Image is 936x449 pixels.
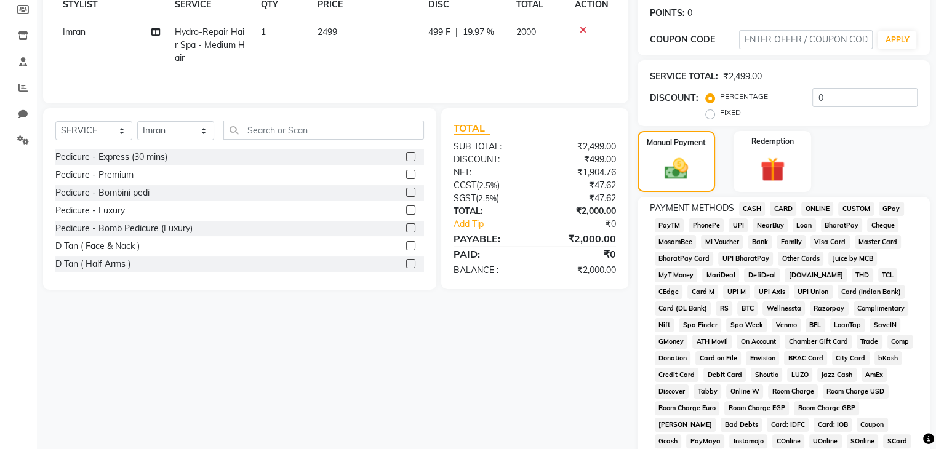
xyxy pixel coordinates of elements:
[794,285,833,299] span: UPI Union
[793,218,816,232] span: Loan
[754,285,789,299] span: UPI Axis
[817,368,857,382] span: Jazz Cash
[726,384,763,399] span: Online W
[701,235,743,249] span: MI Voucher
[784,351,827,365] span: BRAC Card
[444,179,535,192] div: ( )
[883,434,911,448] span: SCard
[687,285,718,299] span: Card M
[55,222,193,235] div: Pedicure - Bomb Pedicure (Luxury)
[821,218,863,232] span: BharatPay
[689,218,724,232] span: PhonePe
[739,202,766,216] span: CASH
[838,202,874,216] span: CUSTOM
[516,26,536,38] span: 2000
[878,31,916,49] button: APPLY
[478,193,497,203] span: 2.5%
[657,156,695,183] img: _cash.svg
[655,368,699,382] span: Credit Card
[785,268,847,282] span: [DOMAIN_NAME]
[550,218,625,231] div: ₹0
[854,301,909,316] span: Complimentary
[748,235,772,249] span: Bank
[751,136,794,147] label: Redemption
[679,318,721,332] span: Spa Finder
[428,26,450,39] span: 499 F
[650,7,685,20] div: POINTS:
[535,247,625,261] div: ₹0
[535,153,625,166] div: ₹499.00
[810,301,849,316] span: Razorpay
[444,231,535,246] div: PAYABLE:
[535,179,625,192] div: ₹47.62
[785,335,852,349] span: Chamber Gift Card
[692,335,732,349] span: ATH Movil
[444,153,535,166] div: DISCOUNT:
[778,252,823,266] span: Other Cards
[55,258,130,271] div: D Tan ( Half Arms )
[655,418,716,432] span: [PERSON_NAME]
[454,193,476,204] span: SGST
[455,26,458,39] span: |
[857,335,882,349] span: Trade
[823,384,889,399] span: Room Charge USD
[777,235,806,249] span: Family
[454,180,476,191] span: CGST
[723,285,750,299] span: UPI M
[762,301,805,316] span: Wellnessta
[768,384,818,399] span: Room Charge
[318,26,337,38] span: 2499
[55,240,140,253] div: D Tan ( Face & Nack )
[726,318,767,332] span: Spa Week
[655,384,689,399] span: Discover
[694,384,721,399] span: Tabby
[852,268,873,282] span: THD
[753,218,788,232] span: NearBuy
[855,235,902,249] span: Master Card
[444,247,535,261] div: PAID:
[772,434,804,448] span: COnline
[794,401,859,415] span: Room Charge GBP
[535,140,625,153] div: ₹2,499.00
[810,235,850,249] span: Visa Card
[806,318,825,332] span: BFL
[444,218,550,231] a: Add Tip
[454,122,490,135] span: TOTAL
[535,264,625,277] div: ₹2,000.00
[751,368,782,382] span: Shoutlo
[444,140,535,153] div: SUB TOTAL:
[729,434,767,448] span: Instamojo
[737,335,780,349] span: On Account
[870,318,900,332] span: SaveIN
[535,166,625,179] div: ₹1,904.76
[828,252,877,266] span: Juice by MCB
[650,202,734,215] span: PAYMENT METHODS
[744,268,780,282] span: DefiDeal
[479,180,497,190] span: 2.5%
[655,268,698,282] span: MyT Money
[770,202,796,216] span: CARD
[655,335,688,349] span: GMoney
[724,401,789,415] span: Room Charge EGP
[721,418,762,432] span: Bad Debts
[463,26,494,39] span: 19.97 %
[650,92,698,105] div: DISCOUNT:
[650,33,739,46] div: COUPON CODE
[655,301,711,316] span: Card (DL Bank)
[55,186,150,199] div: Pedicure - Bombini pedi
[55,204,125,217] div: Pedicure - Luxury
[55,169,134,181] div: Pedicure - Premium
[63,26,86,38] span: Imran
[686,434,724,448] span: PayMaya
[801,202,833,216] span: ONLINE
[655,285,683,299] span: CEdge
[887,335,913,349] span: Comp
[702,268,739,282] span: MariDeal
[720,91,768,102] label: PERCENTAGE
[655,218,684,232] span: PayTM
[175,26,245,63] span: Hydro-Repair Hair Spa - Medium Hair
[787,368,812,382] span: LUZO
[809,434,842,448] span: UOnline
[830,318,865,332] span: LoanTap
[814,418,852,432] span: Card: IOB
